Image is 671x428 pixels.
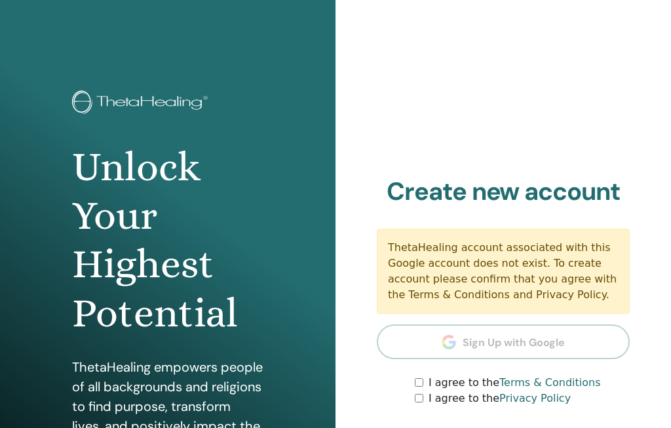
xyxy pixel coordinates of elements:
[499,392,571,404] a: Privacy Policy
[429,375,601,391] label: I agree to the
[72,143,263,338] h1: Unlock Your Highest Potential
[429,391,571,406] label: I agree to the
[377,177,630,207] h2: Create new account
[499,376,600,389] a: Terms & Conditions
[377,229,630,314] div: ThetaHealing account associated with this Google account does not exist. To create account please...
